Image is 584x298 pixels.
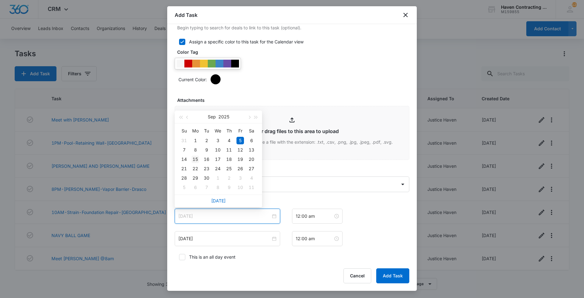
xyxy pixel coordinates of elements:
div: 1 [214,174,221,182]
div: 23 [203,165,210,172]
td: 2025-09-19 [235,155,246,164]
td: 2025-09-26 [235,164,246,173]
div: 9 [225,184,233,191]
td: 2025-09-18 [223,155,235,164]
td: 2025-09-03 [212,136,223,145]
div: 3 [236,174,244,182]
div: 16 [203,156,210,163]
th: Th [223,126,235,136]
button: Add Task [376,268,409,283]
td: 2025-09-17 [212,155,223,164]
td: 2025-10-04 [246,173,257,183]
td: 2025-10-03 [235,173,246,183]
div: 26 [236,165,244,172]
div: 25 [225,165,233,172]
td: 2025-09-11 [223,145,235,155]
div: #674ea7 [223,60,231,67]
label: Attachments [177,97,412,103]
div: #CC0000 [184,60,192,67]
label: Assigned to [177,167,412,174]
div: 4 [225,137,233,144]
td: 2025-10-05 [178,183,190,192]
div: 15 [192,156,199,163]
th: Fr [235,126,246,136]
button: Cancel [343,268,371,283]
td: 2025-09-16 [201,155,212,164]
div: Assign a specific color to this task for the Calendar view [189,38,304,45]
div: 6 [248,137,255,144]
td: 2025-09-04 [223,136,235,145]
td: 2025-09-23 [201,164,212,173]
div: 4 [248,174,255,182]
td: 2025-09-22 [190,164,201,173]
div: 7 [203,184,210,191]
div: 11 [248,184,255,191]
th: Sa [246,126,257,136]
div: #f1c232 [200,60,208,67]
td: 2025-09-12 [235,145,246,155]
td: 2025-09-21 [178,164,190,173]
div: 21 [180,165,188,172]
td: 2025-09-06 [246,136,257,145]
td: 2025-09-10 [212,145,223,155]
div: #3d85c6 [216,60,223,67]
td: 2025-09-01 [190,136,201,145]
div: 10 [214,146,221,154]
div: 11 [225,146,233,154]
label: Color Tag [177,49,412,55]
td: 2025-09-08 [190,145,201,155]
th: We [212,126,223,136]
p: Current Color: [178,76,207,83]
td: 2025-09-09 [201,145,212,155]
div: 7 [180,146,188,154]
div: 8 [214,184,221,191]
td: 2025-09-07 [178,145,190,155]
td: 2025-09-24 [212,164,223,173]
th: Tu [201,126,212,136]
td: 2025-09-14 [178,155,190,164]
div: #F6F6F6 [177,60,184,67]
div: 2 [225,174,233,182]
td: 2025-09-25 [223,164,235,173]
label: Time span [177,200,412,206]
div: 29 [192,174,199,182]
h1: Add Task [175,11,197,19]
td: 2025-10-08 [212,183,223,192]
div: 18 [225,156,233,163]
th: Su [178,126,190,136]
div: 5 [180,184,188,191]
div: 6 [192,184,199,191]
td: 2025-09-29 [190,173,201,183]
td: 2025-10-01 [212,173,223,183]
td: 2025-09-05 [235,136,246,145]
button: Sep [208,111,216,123]
th: Mo [190,126,201,136]
td: 2025-10-11 [246,183,257,192]
input: 12:00 am [296,235,333,242]
button: 2025 [218,111,229,123]
div: This is an all day event [189,254,236,260]
div: 28 [180,174,188,182]
div: 8 [192,146,199,154]
td: 2025-09-02 [201,136,212,145]
td: 2025-10-07 [201,183,212,192]
div: 3 [214,137,221,144]
div: 17 [214,156,221,163]
td: 2025-09-27 [246,164,257,173]
td: 2025-08-31 [178,136,190,145]
div: 9 [203,146,210,154]
input: Sep 5, 2025 [178,235,271,242]
div: 22 [192,165,199,172]
div: 12 [236,146,244,154]
button: close [402,11,409,19]
input: Sep 5, 2025 [178,213,271,220]
input: 12:00 am [296,213,333,220]
div: 14 [180,156,188,163]
div: #000000 [231,60,239,67]
td: 2025-09-13 [246,145,257,155]
td: 2025-09-20 [246,155,257,164]
div: 1 [192,137,199,144]
td: 2025-10-02 [223,173,235,183]
td: 2025-09-28 [178,173,190,183]
div: 10 [236,184,244,191]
